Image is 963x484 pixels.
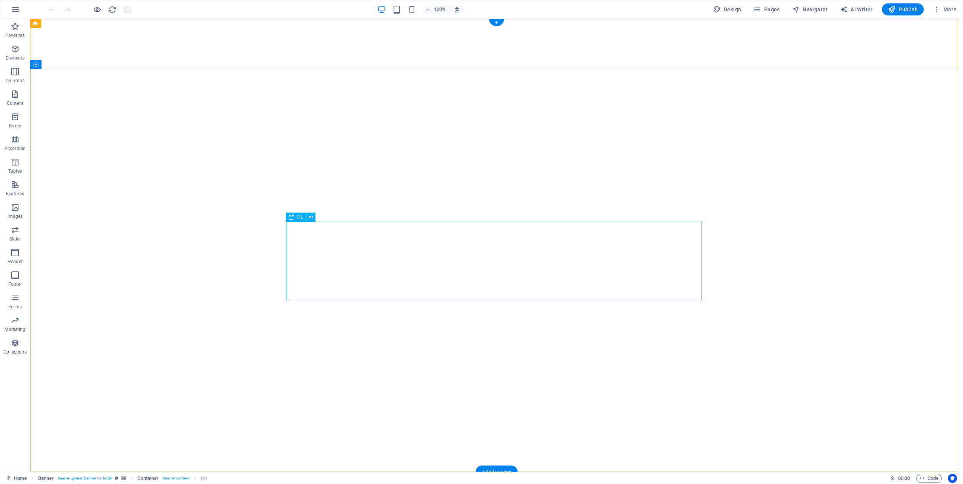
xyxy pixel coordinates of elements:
[5,32,25,38] p: Favorites
[903,475,905,481] span: :
[434,5,446,14] h6: 100%
[713,6,741,13] span: Design
[121,476,126,480] i: This element contains a background
[6,78,25,84] p: Columns
[489,19,504,26] div: +
[115,476,118,480] i: This element is a customizable preset
[476,466,518,478] div: + Add section
[454,6,460,13] i: On resize automatically adjust zoom level to fit chosen device.
[837,3,876,15] button: AI Writer
[5,146,26,152] p: Accordion
[6,55,25,61] p: Elements
[898,474,910,483] span: 00 00
[7,100,23,106] p: Content
[201,474,207,483] span: Click to select. Double-click to edit
[710,3,745,15] div: Design (Ctrl+Alt+Y)
[710,3,745,15] button: Design
[840,6,873,13] span: AI Writer
[5,326,25,332] p: Marketing
[423,5,449,14] button: 100%
[137,474,158,483] span: Click to select. Double-click to edit
[8,168,22,174] p: Tables
[890,474,910,483] h6: Session time
[916,474,942,483] button: Code
[920,474,938,483] span: Code
[8,281,22,287] p: Footer
[6,474,27,483] a: Click to cancel selection. Double-click to open Pages
[297,215,303,219] span: H1
[888,6,918,13] span: Publish
[8,304,22,310] p: Forms
[9,123,22,129] p: Boxes
[38,474,207,483] nav: breadcrumb
[789,3,831,15] button: Navigator
[9,236,21,242] p: Slider
[948,474,957,483] button: Usercentrics
[930,3,960,15] button: More
[6,191,24,197] p: Features
[92,5,102,14] button: Click here to leave preview mode and continue editing
[38,474,54,483] span: Click to select. Double-click to edit
[753,6,780,13] span: Pages
[57,474,112,483] span: . banner .preset-banner-v3-hotel
[792,6,828,13] span: Navigator
[8,259,23,265] p: Header
[3,349,26,355] p: Collections
[108,5,117,14] i: Reload page
[108,5,117,14] button: reload
[882,3,924,15] button: Publish
[8,213,23,219] p: Images
[750,3,783,15] button: Pages
[162,474,189,483] span: . banner-content
[933,6,957,13] span: More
